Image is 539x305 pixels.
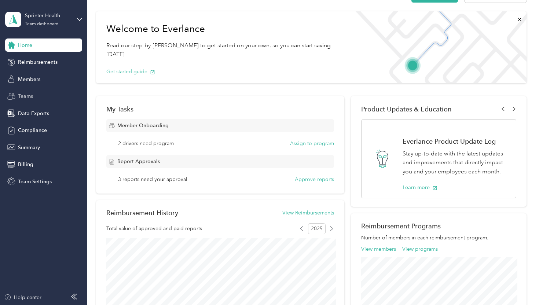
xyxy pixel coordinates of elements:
[361,105,452,113] span: Product Updates & Education
[106,68,155,76] button: Get started guide
[18,144,40,151] span: Summary
[25,22,59,26] div: Team dashboard
[18,76,40,83] span: Members
[308,223,326,234] span: 2025
[4,294,41,301] button: Help center
[403,184,437,191] button: Learn more
[118,140,174,147] span: 2 drivers need program
[106,225,202,232] span: Total value of approved and paid reports
[295,176,334,183] button: Approve reports
[106,23,338,35] h1: Welcome to Everlance
[118,176,187,183] span: 3 reports need your approval
[18,58,58,66] span: Reimbursements
[361,234,516,242] p: Number of members in each reimbursement program.
[498,264,539,305] iframe: Everlance-gr Chat Button Frame
[18,126,47,134] span: Compliance
[18,161,33,168] span: Billing
[106,209,178,217] h2: Reimbursement History
[349,11,527,83] img: Welcome to everlance
[361,245,396,253] button: View members
[18,92,33,100] span: Teams
[18,41,32,49] span: Home
[290,140,334,147] button: Assign to program
[361,222,516,230] h2: Reimbursement Programs
[282,209,334,217] button: View Reimbursements
[106,41,338,59] p: Read our step-by-[PERSON_NAME] to get started on your own, so you can start saving [DATE].
[18,110,49,117] span: Data Exports
[106,105,334,113] div: My Tasks
[18,178,52,185] span: Team Settings
[403,137,508,145] h1: Everlance Product Update Log
[403,149,508,176] p: Stay up-to-date with the latest updates and improvements that directly impact you and your employ...
[25,12,71,19] div: Sprinter Health
[117,122,169,129] span: Member Onboarding
[117,158,160,165] span: Report Approvals
[402,245,438,253] button: View programs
